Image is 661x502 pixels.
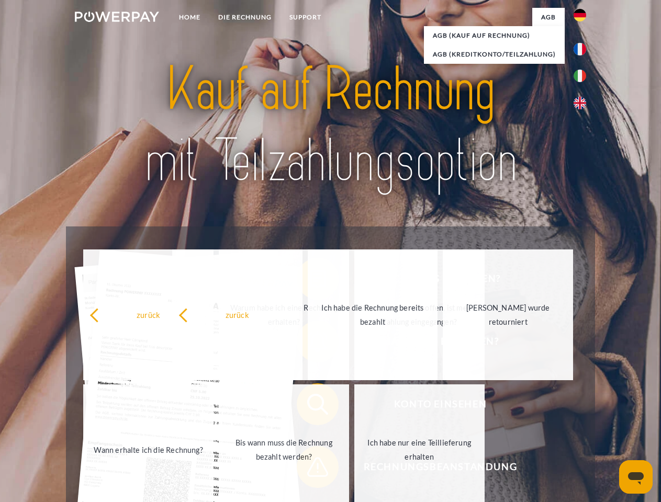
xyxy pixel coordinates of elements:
[209,8,281,27] a: DIE RECHNUNG
[89,442,207,457] div: Wann erhalte ich die Rechnung?
[574,9,586,21] img: de
[424,26,565,45] a: AGB (Kauf auf Rechnung)
[170,8,209,27] a: Home
[574,70,586,82] img: it
[75,12,159,22] img: logo-powerpay-white.svg
[424,45,565,64] a: AGB (Kreditkonto/Teilzahlung)
[574,97,586,109] img: en
[619,460,653,494] iframe: Schaltfläche zum Öffnen des Messaging-Fensters
[89,307,207,322] div: zurück
[281,8,330,27] a: SUPPORT
[532,8,565,27] a: agb
[100,50,561,200] img: title-powerpay_de.svg
[574,43,586,55] img: fr
[449,301,567,329] div: [PERSON_NAME] wurde retourniert
[314,301,432,329] div: Ich habe die Rechnung bereits bezahlt
[225,436,343,464] div: Bis wann muss die Rechnung bezahlt werden?
[178,307,296,322] div: zurück
[361,436,478,464] div: Ich habe nur eine Teillieferung erhalten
